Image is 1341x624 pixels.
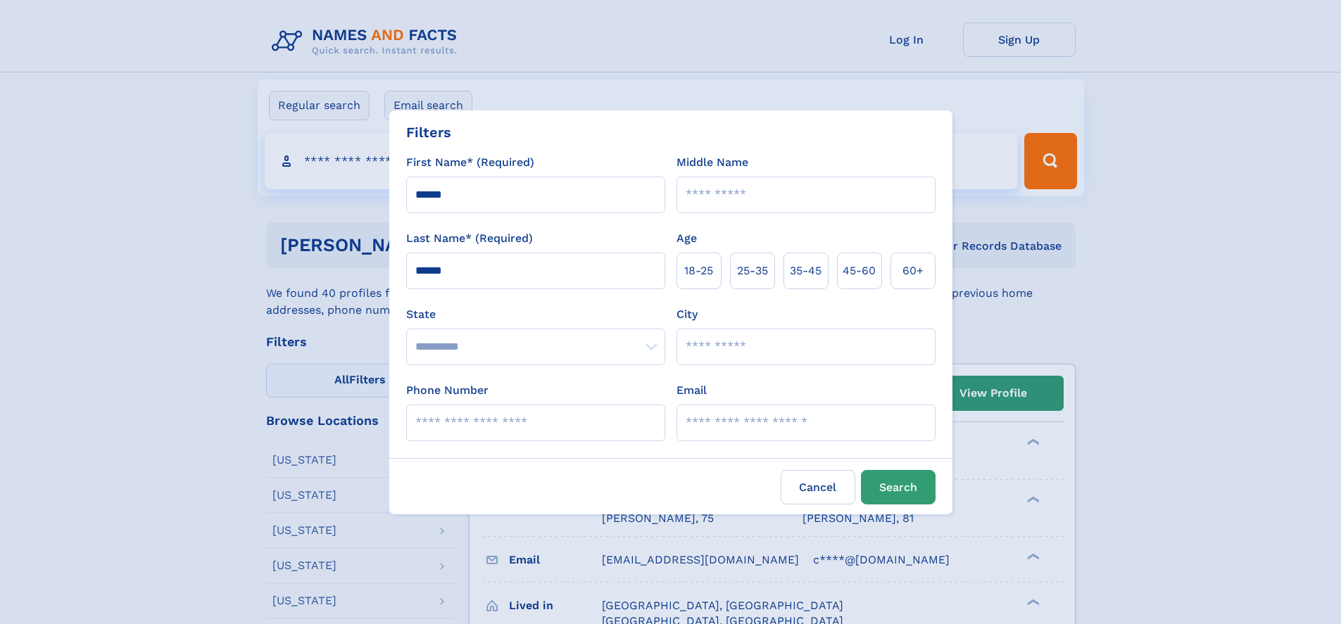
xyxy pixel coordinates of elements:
label: Age [676,230,697,247]
span: 25‑35 [737,262,768,279]
label: City [676,306,698,323]
label: Email [676,382,707,399]
span: 60+ [902,262,924,279]
label: Middle Name [676,154,748,171]
span: 35‑45 [790,262,821,279]
label: Cancel [781,470,855,504]
label: Last Name* (Required) [406,230,533,247]
label: Phone Number [406,382,489,399]
span: 45‑60 [843,262,876,279]
span: 18‑25 [684,262,713,279]
label: First Name* (Required) [406,154,534,171]
div: Filters [406,122,451,143]
button: Search [861,470,936,504]
label: State [406,306,665,323]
